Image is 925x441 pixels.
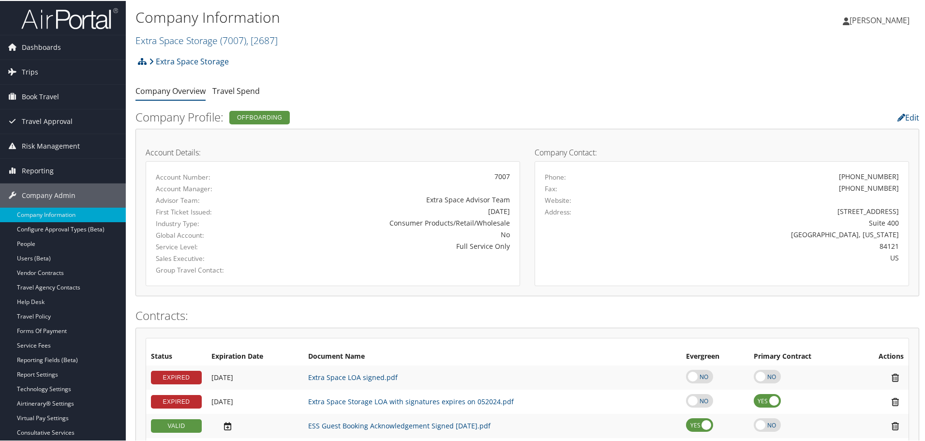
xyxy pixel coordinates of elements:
a: Extra Space Storage LOA with signatures expires on 052024.pdf [308,396,514,405]
span: Dashboards [22,34,61,59]
h2: Contracts: [135,306,919,323]
span: ( 7007 ) [220,33,246,46]
div: Consumer Products/Retail/Wholesale [279,217,510,227]
label: Account Number: [156,171,264,181]
th: Actions [854,347,909,365]
h2: Company Profile: [135,108,653,124]
label: Service Level: [156,241,264,251]
label: Industry Type: [156,218,264,228]
span: [DATE] [211,396,233,405]
h4: Company Contact: [535,148,909,155]
span: , [ 2687 ] [246,33,278,46]
a: Extra Space Storage [135,33,278,46]
div: Full Service Only [279,240,510,250]
h4: Account Details: [146,148,520,155]
label: Phone: [545,171,566,181]
div: [STREET_ADDRESS] [637,205,899,215]
div: EXPIRED [151,394,202,408]
th: Document Name [303,347,681,365]
span: [DATE] [211,372,233,381]
label: Account Manager: [156,183,264,193]
div: US [637,252,899,262]
span: Trips [22,59,38,83]
div: Add/Edit Date [211,420,298,430]
a: Travel Spend [212,85,260,95]
th: Primary Contract [749,347,854,365]
label: Fax: [545,183,557,193]
th: Status [146,347,207,365]
th: Expiration Date [207,347,303,365]
div: EXPIRED [151,370,202,383]
div: Add/Edit Date [211,372,298,381]
a: [PERSON_NAME] [843,5,919,34]
span: [PERSON_NAME] [850,14,910,25]
h1: Company Information [135,6,658,27]
span: Travel Approval [22,108,73,133]
div: No [279,228,510,239]
i: Remove Contract [887,396,904,406]
label: Website: [545,195,571,204]
div: VALID [151,418,202,432]
img: airportal-logo.png [21,6,118,29]
a: Edit [897,111,919,122]
div: Offboarding [229,110,290,123]
div: Add/Edit Date [211,396,298,405]
label: Address: [545,206,571,216]
label: First Ticket Issued: [156,206,264,216]
span: Book Travel [22,84,59,108]
span: Company Admin [22,182,75,207]
span: Reporting [22,158,54,182]
div: 7007 [279,170,510,181]
label: Global Account: [156,229,264,239]
a: Extra Space Storage [149,51,229,70]
label: Sales Executive: [156,253,264,262]
label: Group Travel Contact: [156,264,264,274]
div: Extra Space Advisor Team [279,194,510,204]
label: Advisor Team: [156,195,264,204]
a: Company Overview [135,85,206,95]
div: 84121 [637,240,899,250]
div: Suite 400 [637,217,899,227]
div: [PHONE_NUMBER] [839,170,899,181]
a: Extra Space LOA signed.pdf [308,372,398,381]
div: [PHONE_NUMBER] [839,182,899,192]
div: [DATE] [279,205,510,215]
span: Risk Management [22,133,80,157]
i: Remove Contract [887,372,904,382]
th: Evergreen [681,347,748,365]
i: Remove Contract [887,420,904,430]
div: [GEOGRAPHIC_DATA], [US_STATE] [637,228,899,239]
a: ESS Guest Booking Acknowledgement Signed [DATE].pdf [308,420,491,429]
